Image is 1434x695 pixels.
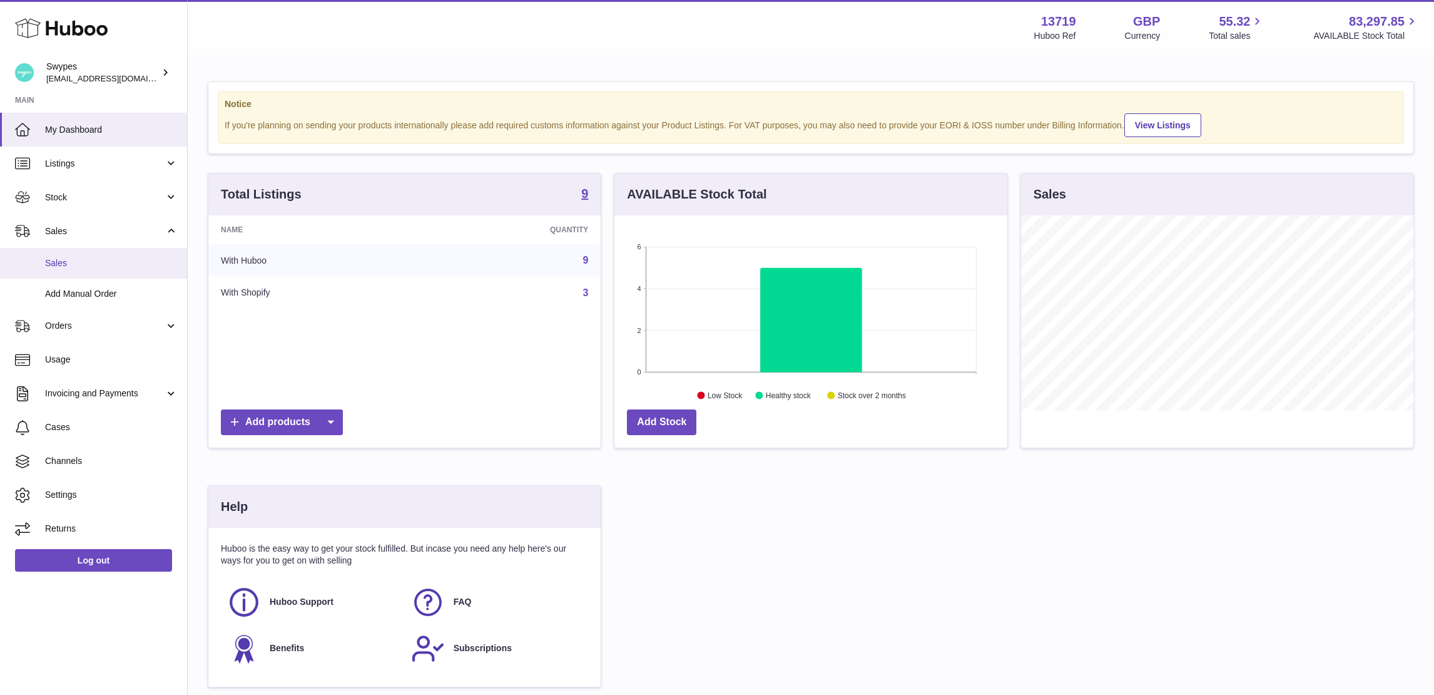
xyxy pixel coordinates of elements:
[581,187,588,202] a: 9
[1313,13,1419,42] a: 83,297.85 AVAILABLE Stock Total
[708,391,743,400] text: Low Stock
[454,596,472,608] span: FAQ
[1041,13,1076,30] strong: 13719
[1133,13,1160,30] strong: GBP
[46,73,184,83] span: [EMAIL_ADDRESS][DOMAIN_NAME]
[227,632,399,666] a: Benefits
[1124,113,1201,137] a: View Listings
[45,158,165,170] span: Listings
[1125,30,1161,42] div: Currency
[627,409,696,435] a: Add Stock
[45,455,178,467] span: Channels
[225,98,1397,110] strong: Notice
[1034,30,1076,42] div: Huboo Ref
[582,287,588,298] a: 3
[208,244,420,277] td: With Huboo
[45,124,178,136] span: My Dashboard
[581,187,588,200] strong: 9
[638,327,641,334] text: 2
[45,225,165,237] span: Sales
[227,585,399,619] a: Huboo Support
[45,320,165,332] span: Orders
[454,642,512,654] span: Subscriptions
[225,111,1397,137] div: If you're planning on sending your products internationally please add required customs informati...
[208,215,420,244] th: Name
[638,243,641,250] text: 6
[221,186,302,203] h3: Total Listings
[221,498,248,515] h3: Help
[1313,30,1419,42] span: AVAILABLE Stock Total
[838,391,906,400] text: Stock over 2 months
[45,192,165,203] span: Stock
[1219,13,1250,30] span: 55.32
[45,354,178,366] span: Usage
[221,543,588,567] p: Huboo is the easy way to get your stock fulfilled. But incase you need any help here's our ways f...
[270,596,333,608] span: Huboo Support
[1349,13,1405,30] span: 83,297.85
[411,585,582,619] a: FAQ
[208,277,420,309] td: With Shopify
[221,409,343,435] a: Add products
[766,391,811,400] text: Healthy stock
[1209,13,1264,42] a: 55.32 Total sales
[582,255,588,265] a: 9
[638,368,641,376] text: 0
[627,186,766,203] h3: AVAILABLE Stock Total
[15,63,34,82] img: hello@swypes.co.uk
[1209,30,1264,42] span: Total sales
[46,61,159,85] div: Swypes
[45,523,178,535] span: Returns
[638,285,641,292] text: 4
[270,642,304,654] span: Benefits
[45,288,178,300] span: Add Manual Order
[45,421,178,433] span: Cases
[411,632,582,666] a: Subscriptions
[45,257,178,269] span: Sales
[45,489,178,501] span: Settings
[15,549,172,572] a: Log out
[420,215,601,244] th: Quantity
[1034,186,1066,203] h3: Sales
[45,388,165,399] span: Invoicing and Payments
